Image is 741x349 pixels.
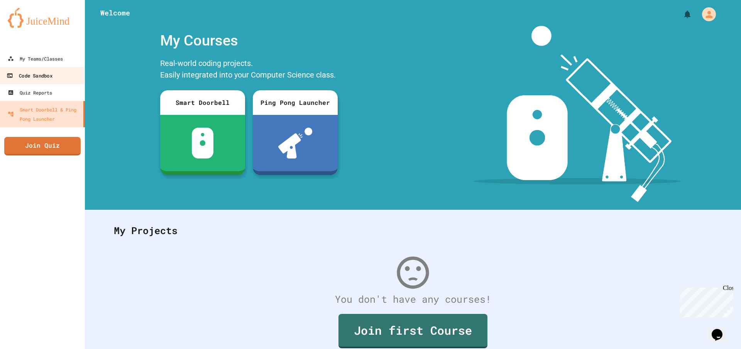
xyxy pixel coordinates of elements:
[709,318,733,341] iframe: chat widget
[156,26,342,56] div: My Courses
[8,8,77,28] img: logo-orange.svg
[8,105,80,123] div: Smart Doorbell & Ping Pong Launcher
[338,314,487,348] a: Join first Course
[3,3,53,49] div: Chat with us now!Close
[677,285,733,317] iframe: chat widget
[7,71,52,81] div: Code Sandbox
[106,216,720,246] div: My Projects
[8,54,63,63] div: My Teams/Classes
[156,56,342,84] div: Real-world coding projects. Easily integrated into your Computer Science class.
[106,292,720,307] div: You don't have any courses!
[4,137,81,155] a: Join Quiz
[253,90,338,115] div: Ping Pong Launcher
[474,26,680,202] img: banner-image-my-projects.png
[160,90,245,115] div: Smart Doorbell
[8,88,52,97] div: Quiz Reports
[694,5,718,23] div: My Account
[278,128,313,158] img: ppl-with-ball.png
[668,8,694,21] div: My Notifications
[192,128,214,158] img: sdb-white.svg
